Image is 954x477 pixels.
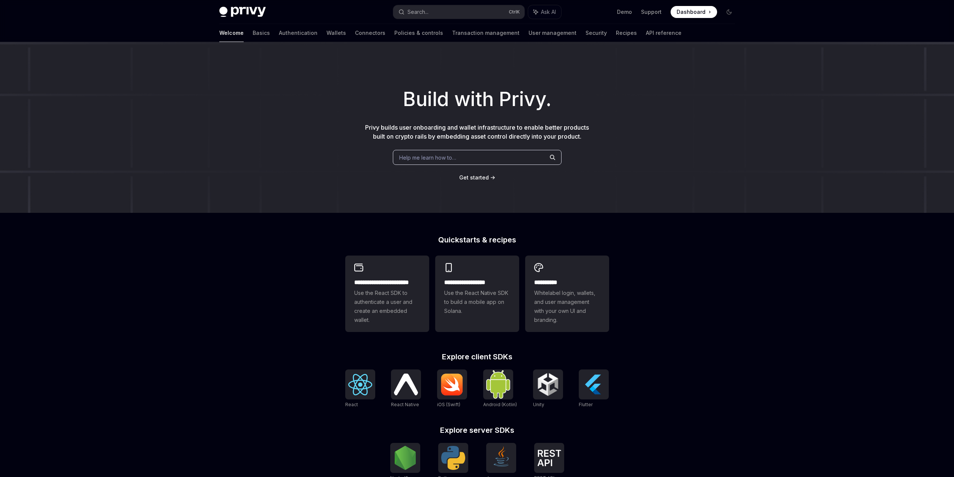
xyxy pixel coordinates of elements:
a: React NativeReact Native [391,369,421,408]
img: React [348,374,372,395]
a: Support [641,8,662,16]
h2: Explore client SDKs [345,353,609,360]
a: **** **** **** ***Use the React Native SDK to build a mobile app on Solana. [435,256,519,332]
img: Android (Kotlin) [486,370,510,398]
span: Use the React SDK to authenticate a user and create an embedded wallet. [354,289,420,324]
img: React Native [394,374,418,395]
a: FlutterFlutter [579,369,609,408]
a: Connectors [355,24,385,42]
button: Ask AI [528,5,561,19]
a: Demo [617,8,632,16]
h2: Explore server SDKs [345,426,609,434]
img: Java [489,446,513,470]
img: dark logo [219,7,266,17]
a: UnityUnity [533,369,563,408]
a: **** *****Whitelabel login, wallets, and user management with your own UI and branding. [525,256,609,332]
span: Use the React Native SDK to build a mobile app on Solana. [444,289,510,316]
img: REST API [537,450,561,466]
span: Ask AI [541,8,556,16]
a: Get started [459,174,489,181]
button: Search...CtrlK [393,5,524,19]
a: Basics [253,24,270,42]
a: Transaction management [452,24,520,42]
a: ReactReact [345,369,375,408]
img: NodeJS [393,446,417,470]
span: Flutter [579,402,593,407]
button: Toggle dark mode [723,6,735,18]
img: iOS (Swift) [440,373,464,396]
a: API reference [646,24,681,42]
span: React [345,402,358,407]
span: Unity [533,402,544,407]
img: Python [441,446,465,470]
a: iOS (Swift)iOS (Swift) [437,369,467,408]
span: Android (Kotlin) [483,402,517,407]
img: Unity [536,372,560,396]
a: Security [586,24,607,42]
span: Help me learn how to… [399,154,456,161]
span: Privy builds user onboarding and wallet infrastructure to enable better products built on crypto ... [365,124,589,140]
h1: Build with Privy. [12,85,942,114]
a: Android (Kotlin)Android (Kotlin) [483,369,517,408]
div: Search... [407,7,428,16]
span: iOS (Swift) [437,402,460,407]
span: Dashboard [677,8,705,16]
a: Wallets [326,24,346,42]
a: Policies & controls [394,24,443,42]
a: Recipes [616,24,637,42]
span: React Native [391,402,419,407]
img: Flutter [582,372,606,396]
span: Whitelabel login, wallets, and user management with your own UI and branding. [534,289,600,324]
h2: Quickstarts & recipes [345,236,609,244]
span: Ctrl K [509,9,520,15]
a: Authentication [279,24,318,42]
a: User management [529,24,577,42]
a: Welcome [219,24,244,42]
a: Dashboard [671,6,717,18]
